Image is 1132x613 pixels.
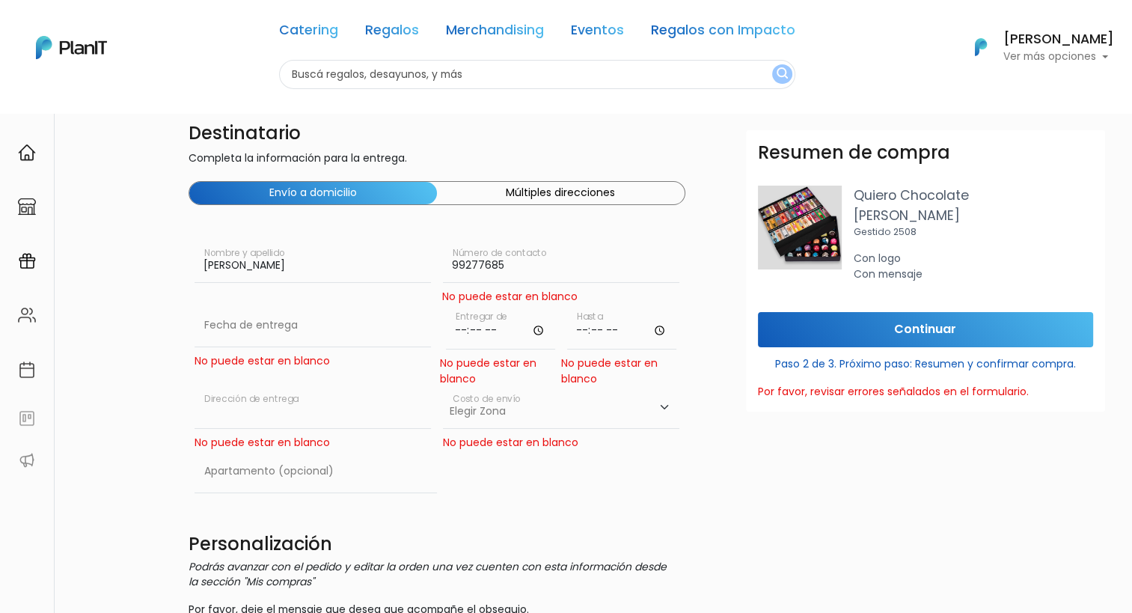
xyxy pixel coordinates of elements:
[36,36,107,59] img: PlanIt Logo
[446,305,555,350] input: Horario
[195,435,431,451] div: No puede estar en blanco
[854,206,1093,225] p: [PERSON_NAME]
[758,350,1093,372] p: Paso 2 de 3. Próximo paso: Resumen y confirmar compra.
[77,14,215,43] div: ¿Necesitás ayuda?
[854,251,1093,266] div: Con logo
[561,356,682,387] div: No puede estar en blanco
[1003,33,1114,46] h6: [PERSON_NAME]
[567,305,676,350] input: Hasta
[955,28,1114,67] button: PlanIt Logo [PERSON_NAME] Ver más opciones
[195,387,431,429] input: Dirección de entrega
[189,150,685,169] p: Completa la información para la entrega.
[195,305,431,347] input: Fecha de entrega
[365,24,419,42] a: Regalos
[964,31,997,64] img: PlanIt Logo
[195,353,431,369] div: No puede estar en blanco
[758,384,1093,400] div: Por favor, revisar errores señalados en el formulario.
[446,24,544,42] a: Merchandising
[279,24,338,42] a: Catering
[651,24,795,42] a: Regalos con Impacto
[442,289,578,305] div: No puede estar en blanco
[189,559,685,591] p: Podrás avanzar con el pedido y editar la orden una vez cuenten con esta información desde la secc...
[18,361,36,379] img: calendar-87d922413cdce8b2cf7b7f5f62616a5cf9e4887200fb71536465627b3292af00.svg
[854,186,1093,205] p: Quiero Chocolate
[758,312,1093,347] input: Continuar
[1003,52,1114,62] p: Ver más opciones
[18,144,36,162] img: home-e721727adea9d79c4d83392d1f703f7f8bce08238fde08b1acbfd93340b81755.svg
[777,67,788,82] img: search_button-432b6d5273f82d61273b3651a40e1bd1b912527efae98b1b7a1b2c0702e16a8d.svg
[18,198,36,216] img: marketplace-4ceaa7011d94191e9ded77b95e3339b90024bf715f7c57f8cf31f2d8c509eaba.svg
[18,306,36,324] img: people-662611757002400ad9ed0e3c099ab2801c6687ba6c219adb57efc949bc21e19d.svg
[758,142,950,164] h3: Resumen de compra
[189,182,437,204] button: Envío a domicilio
[195,451,437,492] input: Apartamento (opcional)
[443,435,679,451] div: No puede estar en blanco
[758,186,842,269] img: caja_amistad.png
[571,24,624,42] a: Eventos
[854,225,1093,239] p: Gestido 2508
[18,252,36,270] img: campaigns-02234683943229c281be62815700db0a1741e53638e28bf9629b52c665b00959.svg
[443,241,679,283] input: Número de contacto
[279,60,795,89] input: Buscá regalos, desayunos, y más
[195,241,431,283] input: Nombre y apellido
[18,409,36,427] img: feedback-78b5a0c8f98aac82b08bfc38622c3050aee476f2c9584af64705fc4e61158814.svg
[18,451,36,469] img: partners-52edf745621dab592f3b2c58e3bca9d71375a7ef29c3b500c9f145b62cc070d4.svg
[437,182,685,204] button: Múltiples direcciones
[854,266,1093,282] div: Con mensaje
[189,535,685,556] h4: Personalización
[440,356,561,387] div: No puede estar en blanco
[189,123,685,144] h4: Destinatario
